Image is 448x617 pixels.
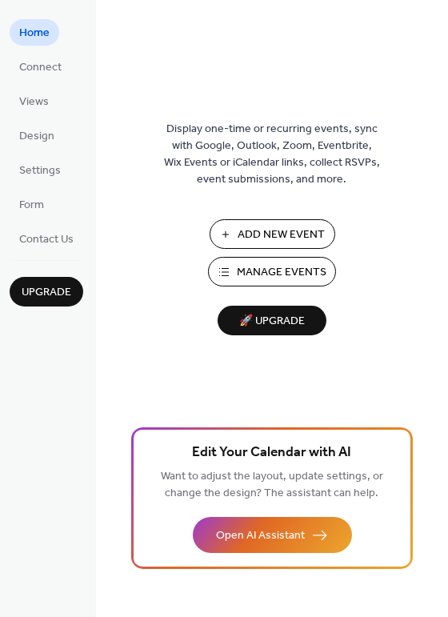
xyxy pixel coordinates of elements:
button: Upgrade [10,277,83,306]
a: Connect [10,54,71,80]
button: Open AI Assistant [193,517,352,553]
span: Manage Events [237,265,326,282]
span: Connect [19,60,62,77]
a: Views [10,88,58,114]
span: Contact Us [19,232,74,249]
a: Home [10,19,59,46]
span: 🚀 Upgrade [227,311,317,333]
span: Views [19,94,49,111]
a: Contact Us [10,226,83,252]
button: Add New Event [210,219,335,249]
button: Manage Events [208,257,336,286]
a: Settings [10,157,70,183]
a: Form [10,191,54,218]
a: Design [10,122,64,149]
span: Home [19,26,50,42]
span: Display one-time or recurring events, sync with Google, Outlook, Zoom, Eventbrite, Wix Events or ... [164,122,380,189]
span: Form [19,198,44,214]
span: Edit Your Calendar with AI [193,443,352,465]
span: Upgrade [22,285,71,302]
span: Open AI Assistant [217,528,306,545]
span: Settings [19,163,61,180]
span: Want to adjust the layout, update settings, or change the design? The assistant can help. [161,467,383,505]
span: Design [19,129,54,146]
span: Add New Event [238,227,326,244]
button: 🚀 Upgrade [218,306,326,335]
